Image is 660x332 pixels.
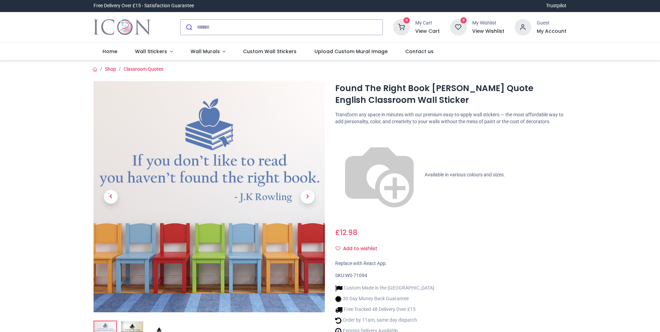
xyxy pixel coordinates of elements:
[314,48,388,55] span: Upload Custom Mural Image
[182,43,234,61] a: Wall Murals
[335,306,434,313] li: Free Tracked 48 Delivery Over £15
[94,2,194,9] div: Free Delivery Over £15 - Satisfaction Guarantee
[404,17,410,24] sup: 0
[537,28,566,35] a: My Account
[393,24,410,29] a: 0
[94,18,151,37] a: Logo of Icon Wall Stickers
[472,20,504,27] div: My Wishlist
[405,48,434,55] span: Contact us
[105,66,116,72] a: Shop
[336,246,340,251] i: Add to wishlist
[345,273,367,278] span: WS-71094
[94,18,151,37] img: Icon Wall Stickers
[335,131,424,219] img: color-wheel.png
[335,243,383,255] button: Add to wishlistAdd to wishlist
[135,48,167,55] span: Wall Stickers
[335,295,434,303] li: 30 Day Money Back Guarantee
[415,28,440,35] a: View Cart
[546,2,566,9] a: Trustpilot
[335,82,566,106] h1: Found The Right Book [PERSON_NAME] Quote English Classroom Wall Sticker
[335,260,566,267] div: Replace with React App.
[450,24,467,29] a: 0
[301,190,314,204] span: Next
[340,227,357,237] span: 12.98
[103,48,117,55] span: Home
[243,48,297,55] span: Custom Wall Stickers
[335,111,566,125] p: Transform any space in minutes with our premium easy-to-apply wall stickers — the most affordable...
[290,116,325,277] a: Next
[335,317,434,324] li: Order by 11am, same day dispatch
[425,172,505,177] span: Available in various colours and sizes.
[124,66,163,72] a: Classroom Quotes
[415,20,440,27] div: My Cart
[335,227,357,237] span: £
[191,48,220,55] span: Wall Murals
[94,116,128,277] a: Previous
[104,190,118,204] span: Previous
[181,20,197,35] button: Submit
[335,272,566,279] div: SKU:
[335,285,434,292] li: Custom Made in the [GEOGRAPHIC_DATA]
[460,17,467,24] sup: 0
[472,28,504,35] a: View Wishlist
[537,20,566,27] div: Guest
[126,43,182,61] a: Wall Stickers
[94,81,325,312] img: Found The Right Book JK Rowling Quote English Classroom Wall Sticker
